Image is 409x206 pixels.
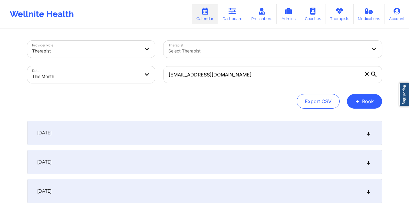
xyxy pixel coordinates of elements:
a: Dashboard [218,4,247,24]
button: Export CSV [297,94,340,109]
button: +Book [347,94,382,109]
a: Coaches [300,4,325,24]
a: Admins [277,4,300,24]
a: Medications [354,4,385,24]
div: This Month [32,70,140,83]
a: Report Bug [399,83,409,106]
span: [DATE] [37,130,51,136]
span: [DATE] [37,188,51,194]
span: + [355,100,360,103]
input: Search by patient email [163,66,382,83]
a: Calendar [192,4,218,24]
a: Prescribers [247,4,277,24]
div: Therapist [32,44,140,58]
span: [DATE] [37,159,51,165]
a: Therapists [325,4,354,24]
a: Account [384,4,409,24]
